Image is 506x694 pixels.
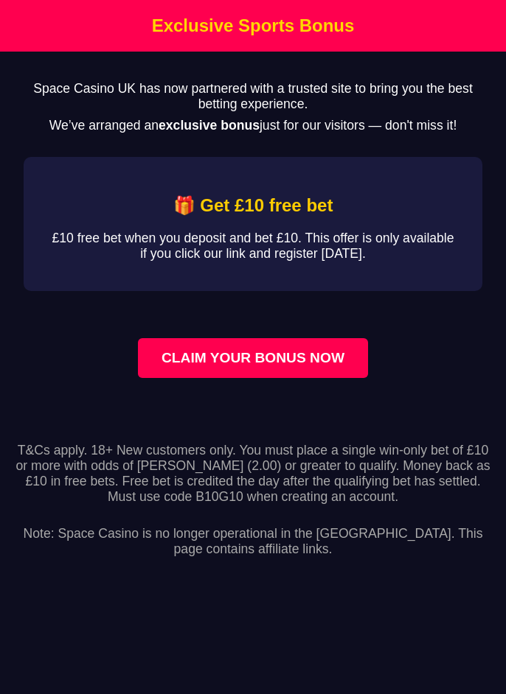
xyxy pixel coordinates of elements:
[12,443,494,505] p: T&Cs apply. 18+ New customers only. You must place a single win-only bet of £10 or more with odds...
[4,15,502,36] h1: Exclusive Sports Bonus
[138,338,368,378] a: Claim your bonus now
[47,231,459,262] p: £10 free bet when you deposit and bet £10. This offer is only available if you click our link and...
[24,157,482,291] div: Affiliate Bonus
[159,118,260,133] strong: exclusive bonus
[47,195,459,216] h2: 🎁 Get £10 free bet
[24,81,482,112] p: Space Casino UK has now partnered with a trusted site to bring you the best betting experience.
[24,118,482,133] p: We’ve arranged an just for our visitors — don't miss it!
[12,511,494,557] p: Note: Space Casino is no longer operational in the [GEOGRAPHIC_DATA]. This page contains affiliat...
